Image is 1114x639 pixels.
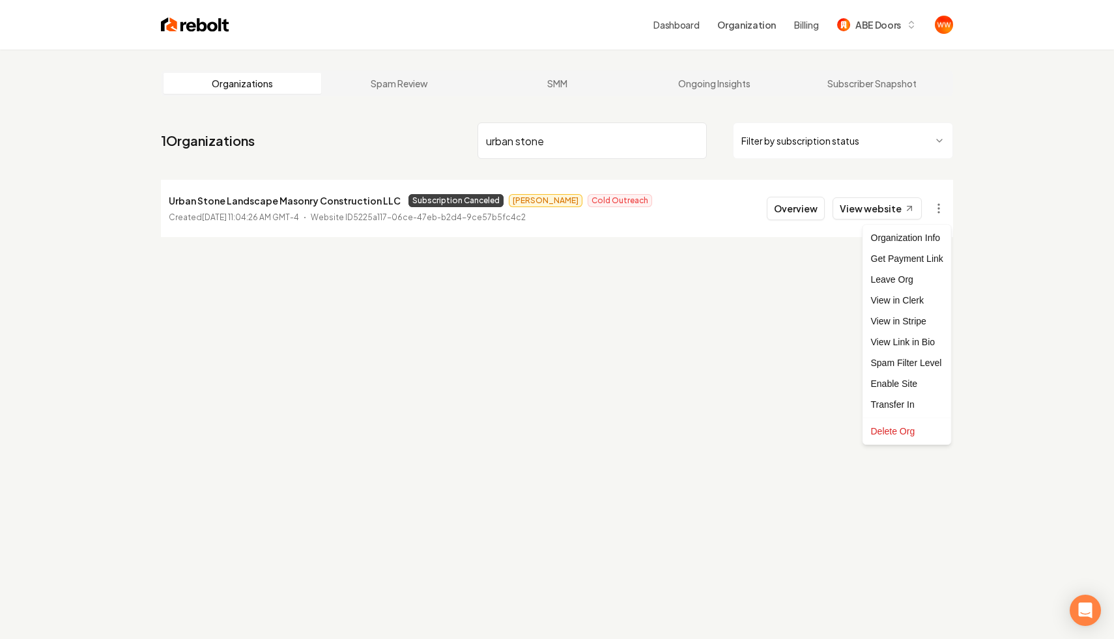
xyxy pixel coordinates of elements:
div: Get Payment Link [866,248,949,269]
div: Enable Site [866,373,949,394]
div: Organization Info [866,227,949,248]
div: Spam Filter Level [866,352,949,373]
a: View Link in Bio [866,332,949,352]
a: View in Clerk [866,290,949,311]
a: View in Stripe [866,311,949,332]
div: Leave Org [866,269,949,290]
div: Transfer In [866,394,949,415]
div: Delete Org [866,421,949,442]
